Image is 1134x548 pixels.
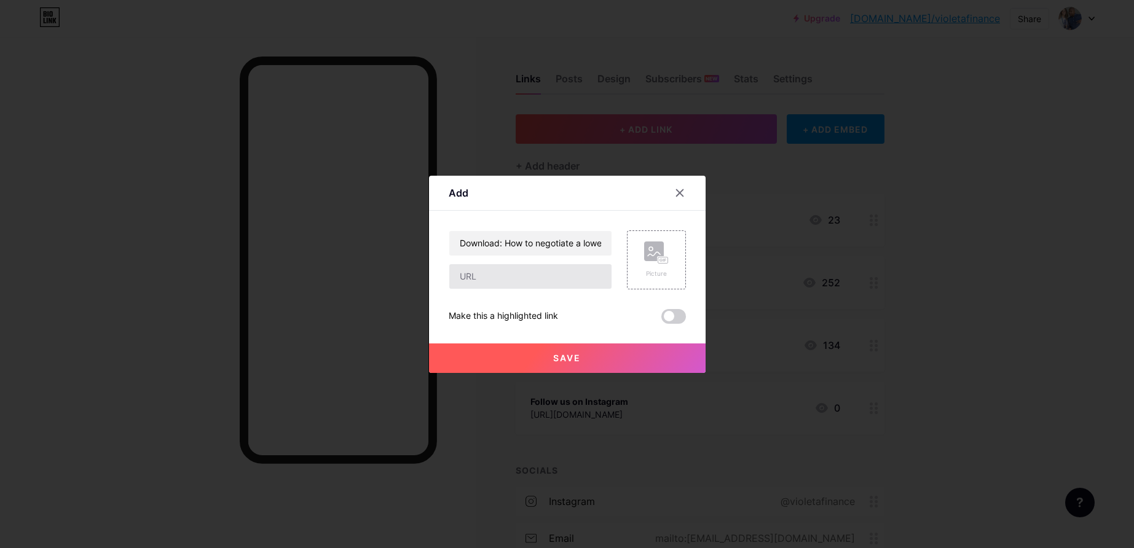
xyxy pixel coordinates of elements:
input: Title [449,231,612,256]
input: URL [449,264,612,289]
span: Save [553,353,581,363]
button: Save [429,343,706,373]
div: Make this a highlighted link [449,309,558,324]
div: Add [449,186,468,200]
div: Picture [644,269,669,278]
